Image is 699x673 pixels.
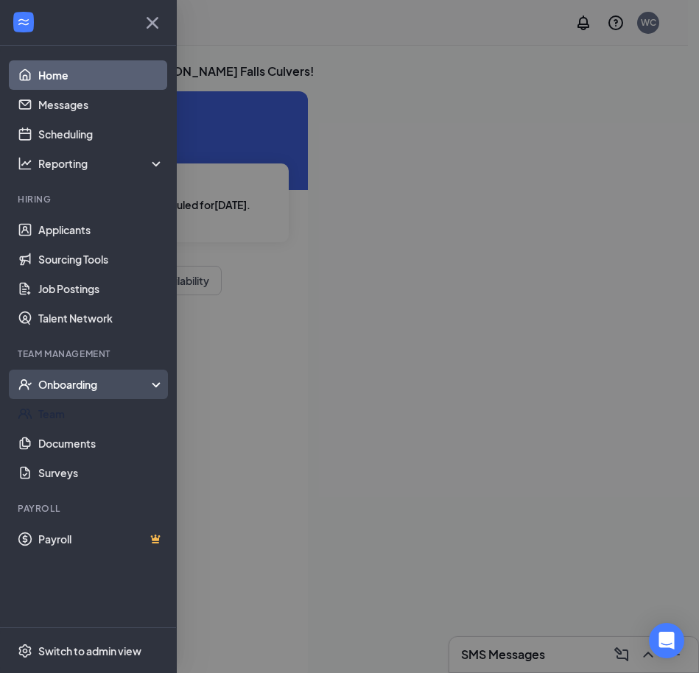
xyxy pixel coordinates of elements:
a: Team [38,399,164,429]
a: PayrollCrown [38,524,164,554]
a: Applicants [38,215,164,244]
div: Hiring [18,193,161,205]
a: Talent Network [38,303,164,333]
a: Job Postings [38,274,164,303]
a: Scheduling [38,119,164,149]
svg: WorkstreamLogo [16,15,31,29]
div: Reporting [38,156,165,171]
div: Payroll [18,502,161,515]
svg: Settings [18,644,32,658]
a: Home [38,60,164,90]
div: Switch to admin view [38,644,141,658]
a: Sourcing Tools [38,244,164,274]
div: Onboarding [38,377,152,392]
svg: UserCheck [18,377,32,392]
svg: Analysis [18,156,32,171]
svg: Cross [141,11,164,35]
div: Team Management [18,348,161,360]
a: Documents [38,429,164,458]
div: Open Intercom Messenger [649,623,684,658]
a: Messages [38,90,164,119]
a: Surveys [38,458,164,487]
